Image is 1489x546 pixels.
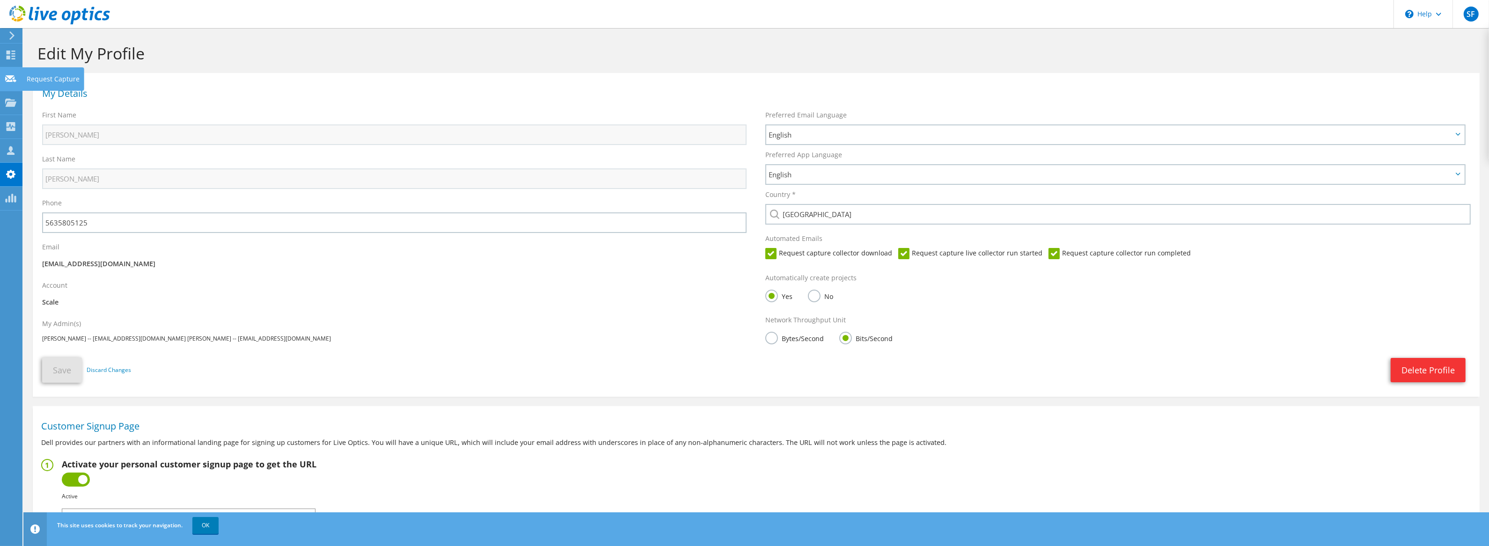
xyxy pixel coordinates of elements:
[22,67,84,91] div: Request Capture
[808,290,833,301] label: No
[769,129,1452,140] span: English
[42,242,59,252] label: Email
[765,273,857,283] label: Automatically create projects
[42,319,81,328] label: My Admin(s)
[41,437,1471,448] p: Dell provides our partners with an informational landing page for signing up customers for Live O...
[765,248,892,259] label: Request capture collector download
[192,517,219,534] a: OK
[187,335,331,342] span: [PERSON_NAME] -- [EMAIL_ADDRESS][DOMAIN_NAME]
[87,365,131,375] a: Discard Changes
[42,281,67,290] label: Account
[898,248,1042,259] label: Request capture live collector run started
[42,297,747,307] p: Scale
[1464,7,1479,22] span: SF
[42,198,62,208] label: Phone
[769,169,1452,180] span: English
[765,190,796,199] label: Country *
[42,89,1466,98] h1: My Details
[42,154,75,164] label: Last Name
[42,110,76,120] label: First Name
[42,335,186,342] span: [PERSON_NAME] -- [EMAIL_ADDRESS][DOMAIN_NAME]
[765,234,822,243] label: Automated Emails
[765,150,842,160] label: Preferred App Language
[765,290,792,301] label: Yes
[42,259,747,269] p: [EMAIL_ADDRESS][DOMAIN_NAME]
[1049,248,1191,259] label: Request capture collector run completed
[1405,10,1414,18] svg: \n
[765,110,847,120] label: Preferred Email Language
[57,521,183,529] span: This site uses cookies to track your navigation.
[42,357,82,383] button: Save
[765,315,846,325] label: Network Throughput Unit
[1391,358,1466,382] a: Delete Profile
[62,459,316,469] h2: Activate your personal customer signup page to get the URL
[62,492,78,500] b: Active
[765,332,824,343] label: Bytes/Second
[839,332,893,343] label: Bits/Second
[41,422,1467,431] h1: Customer Signup Page
[37,44,1470,63] h1: Edit My Profile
